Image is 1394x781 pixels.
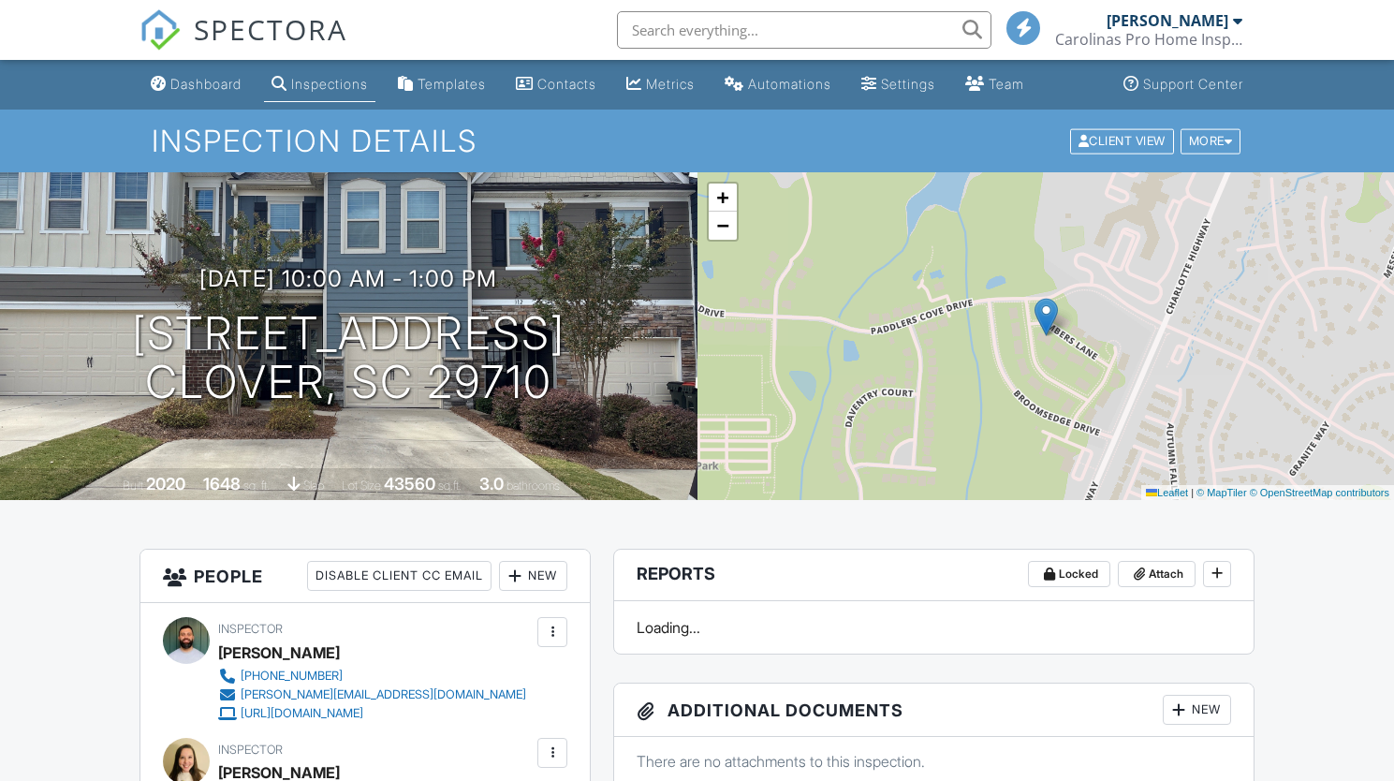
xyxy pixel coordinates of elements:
span: − [716,214,728,237]
div: [URL][DOMAIN_NAME] [241,706,363,721]
div: Dashboard [170,76,242,92]
div: 2020 [146,474,185,494]
a: Contacts [508,67,604,102]
span: | [1191,487,1194,498]
img: Marker [1034,298,1058,336]
a: Metrics [619,67,702,102]
span: slab [303,479,324,493]
div: 43560 [384,474,435,494]
a: Templates [390,67,493,102]
a: Settings [854,67,943,102]
div: [PERSON_NAME] [218,639,340,667]
h3: Additional Documents [614,684,1254,737]
div: Carolinas Pro Home Inspections LLC [1055,30,1242,49]
div: Inspections [291,76,368,92]
span: SPECTORA [194,9,347,49]
div: New [499,561,567,591]
h1: Inspection Details [152,125,1243,157]
div: More [1181,128,1241,154]
div: Client View [1070,128,1174,154]
h3: [DATE] 10:00 am - 1:00 pm [199,266,497,291]
span: Lot Size [342,479,381,493]
a: [PERSON_NAME][EMAIL_ADDRESS][DOMAIN_NAME] [218,685,526,704]
a: Automations (Basic) [717,67,839,102]
div: [PERSON_NAME] [1107,11,1228,30]
div: Contacts [537,76,596,92]
div: Templates [418,76,486,92]
input: Search everything... [617,11,991,49]
div: Metrics [646,76,695,92]
p: There are no attachments to this inspection. [637,751,1231,772]
a: SPECTORA [139,25,347,65]
div: 1648 [203,474,241,494]
span: Inspector [218,743,283,757]
div: [PHONE_NUMBER] [241,669,343,684]
span: + [716,185,728,209]
img: The Best Home Inspection Software - Spectora [139,9,181,51]
div: New [1163,695,1231,725]
a: [PHONE_NUMBER] [218,667,526,685]
div: [PERSON_NAME][EMAIL_ADDRESS][DOMAIN_NAME] [241,687,526,702]
a: © OpenStreetMap contributors [1250,487,1389,498]
a: Inspections [264,67,375,102]
div: Support Center [1143,76,1243,92]
a: Client View [1068,133,1179,147]
a: Zoom out [709,212,737,240]
span: sq. ft. [243,479,270,493]
div: Disable Client CC Email [307,561,492,591]
span: Built [123,479,143,493]
a: Support Center [1116,67,1251,102]
a: Leaflet [1146,487,1188,498]
h3: People [140,550,590,603]
div: Automations [748,76,831,92]
a: © MapTiler [1196,487,1247,498]
a: [URL][DOMAIN_NAME] [218,704,526,723]
a: Zoom in [709,184,737,212]
div: Settings [881,76,935,92]
span: bathrooms [506,479,560,493]
a: Team [958,67,1032,102]
div: Team [989,76,1024,92]
a: Dashboard [143,67,249,102]
h1: [STREET_ADDRESS] Clover, SC 29710 [132,309,565,408]
div: 3.0 [479,474,504,494]
span: sq.ft. [438,479,462,493]
span: Inspector [218,622,283,636]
